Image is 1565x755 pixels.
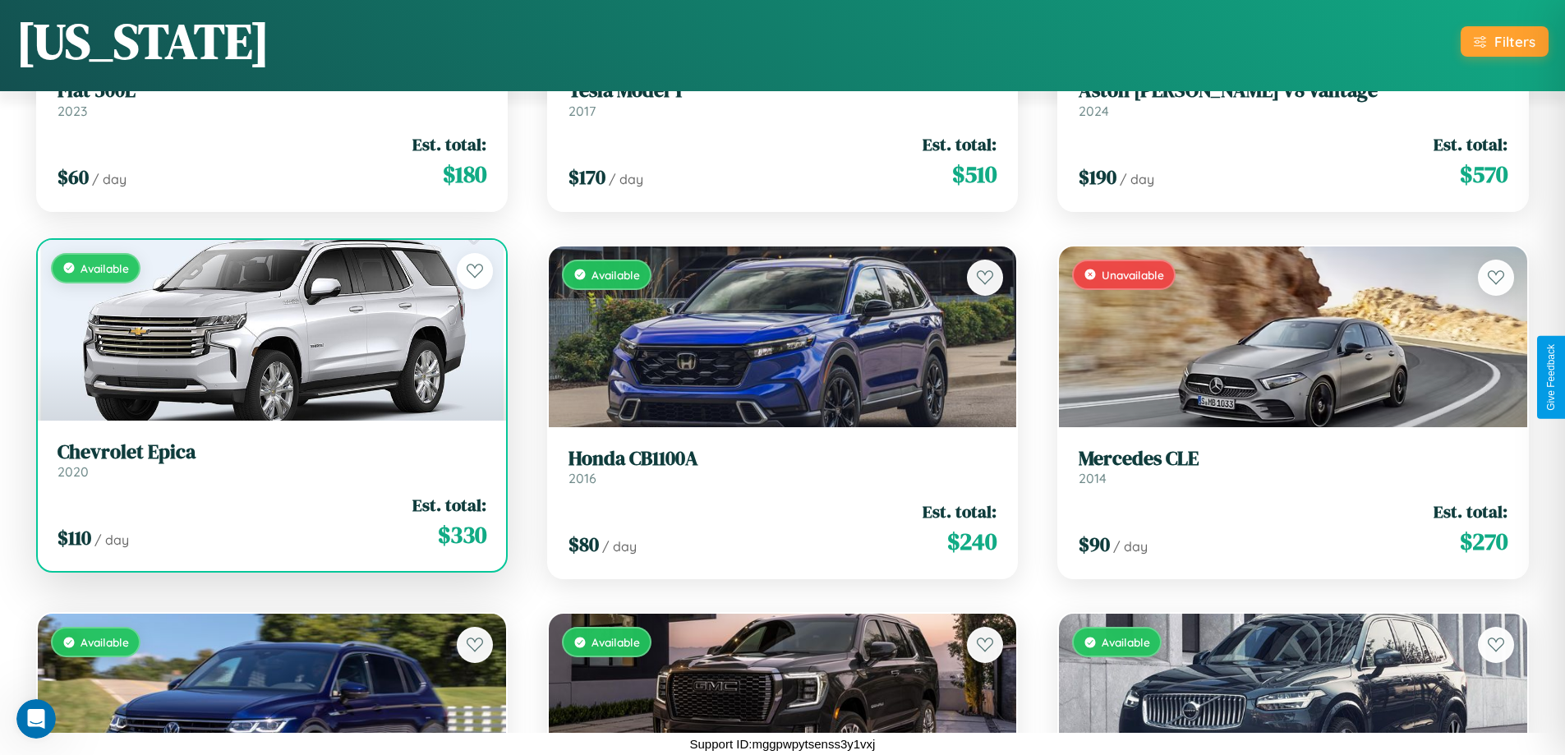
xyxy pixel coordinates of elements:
[568,470,596,486] span: 2016
[1079,531,1110,558] span: $ 90
[94,532,129,548] span: / day
[609,171,643,187] span: / day
[16,7,269,75] h1: [US_STATE]
[1434,132,1507,156] span: Est. total:
[568,79,997,119] a: Tesla Model Y2017
[1460,525,1507,558] span: $ 270
[947,525,997,558] span: $ 240
[58,79,486,103] h3: Fiat 500L
[1079,79,1507,119] a: Aston [PERSON_NAME] V8 Vantage2024
[58,103,87,119] span: 2023
[1079,163,1116,191] span: $ 190
[1113,538,1148,555] span: / day
[923,132,997,156] span: Est. total:
[952,158,997,191] span: $ 510
[92,171,127,187] span: / day
[1079,470,1107,486] span: 2014
[58,524,91,551] span: $ 110
[568,79,997,103] h3: Tesla Model Y
[58,440,486,464] h3: Chevrolet Epica
[438,518,486,551] span: $ 330
[1120,171,1154,187] span: / day
[16,699,56,739] iframe: Intercom live chat
[412,132,486,156] span: Est. total:
[1494,33,1535,50] div: Filters
[591,268,640,282] span: Available
[568,447,997,487] a: Honda CB1100A2016
[1102,635,1150,649] span: Available
[568,103,596,119] span: 2017
[1079,447,1507,471] h3: Mercedes CLE
[81,261,129,275] span: Available
[568,163,605,191] span: $ 170
[1460,158,1507,191] span: $ 570
[1079,447,1507,487] a: Mercedes CLE2014
[923,499,997,523] span: Est. total:
[1079,79,1507,103] h3: Aston [PERSON_NAME] V8 Vantage
[412,493,486,517] span: Est. total:
[1434,499,1507,523] span: Est. total:
[58,163,89,191] span: $ 60
[1461,26,1549,57] button: Filters
[58,463,89,480] span: 2020
[1545,344,1557,411] div: Give Feedback
[81,635,129,649] span: Available
[1079,103,1109,119] span: 2024
[443,158,486,191] span: $ 180
[591,635,640,649] span: Available
[1102,268,1164,282] span: Unavailable
[690,733,876,755] p: Support ID: mggpwpytsenss3y1vxj
[58,440,486,481] a: Chevrolet Epica2020
[58,79,486,119] a: Fiat 500L2023
[568,531,599,558] span: $ 80
[602,538,637,555] span: / day
[568,447,997,471] h3: Honda CB1100A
